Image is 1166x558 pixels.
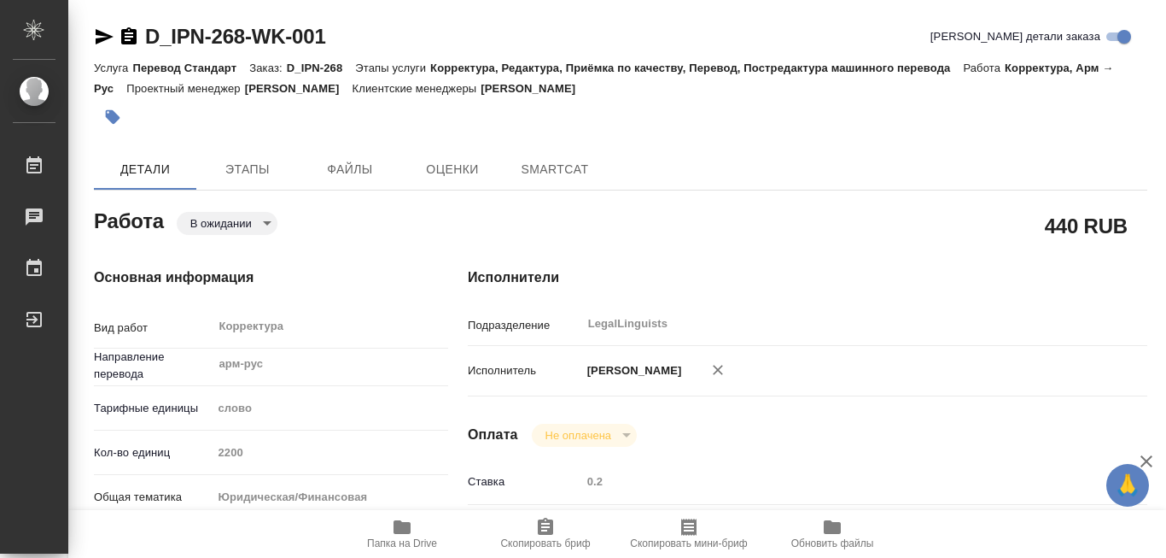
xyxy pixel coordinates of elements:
p: Общая тематика [94,489,212,506]
p: Услуга [94,62,132,74]
button: Скопировать ссылку для ЯМессенджера [94,26,114,47]
div: Юридическая/Финансовая [212,483,448,512]
p: Ставка [468,473,581,490]
p: Перевод Стандарт [132,62,249,74]
button: Не оплачена [540,428,616,443]
p: [PERSON_NAME] [245,82,353,95]
span: SmartCat [514,159,596,180]
button: Добавить тэг [94,98,131,136]
p: Заказ: [249,62,286,74]
button: Скопировать ссылку [119,26,139,47]
h2: 440 RUB [1045,211,1128,240]
p: Работа [963,62,1005,74]
a: D_IPN-268-WK-001 [145,25,326,48]
h4: Основная информация [94,267,399,288]
p: Этапы услуги [355,62,430,74]
button: Обновить файлы [761,510,904,558]
button: Скопировать бриф [474,510,617,558]
input: Пустое поле [581,469,1091,494]
p: [PERSON_NAME] [581,362,682,379]
span: Обновить файлы [791,537,874,549]
span: [PERSON_NAME] детали заказа [930,28,1100,45]
h4: Оплата [468,425,518,445]
p: Проектный менеджер [126,82,244,95]
div: В ожидании [177,212,277,235]
p: [PERSON_NAME] [481,82,588,95]
span: Этапы [207,159,289,180]
span: Папка на Drive [367,537,437,549]
span: Детали [104,159,186,180]
p: Вид работ [94,320,212,337]
h2: Работа [94,204,164,235]
span: Файлы [309,159,391,180]
button: Скопировать мини-бриф [617,510,761,558]
p: Корректура, Редактура, Приёмка по качеству, Перевод, Постредактура машинного перевода [430,62,963,74]
p: Тарифные единицы [94,400,212,417]
button: Папка на Drive [330,510,474,558]
p: Исполнитель [468,362,581,379]
h4: Исполнители [468,267,1147,288]
input: Пустое поле [212,440,448,465]
span: Скопировать бриф [500,537,590,549]
p: Кол-во единиц [94,444,212,461]
div: В ожидании [532,424,637,447]
p: Подразделение [468,317,581,334]
div: слово [212,394,448,423]
button: 🙏 [1106,464,1149,507]
button: В ожидании [185,216,257,231]
p: Клиентские менеджеры [353,82,481,95]
button: Удалить исполнителя [699,351,737,389]
span: 🙏 [1113,467,1142,503]
p: Направление перевода [94,349,212,383]
span: Оценки [411,159,493,180]
span: Скопировать мини-бриф [630,537,747,549]
p: D_IPN-268 [287,62,356,74]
